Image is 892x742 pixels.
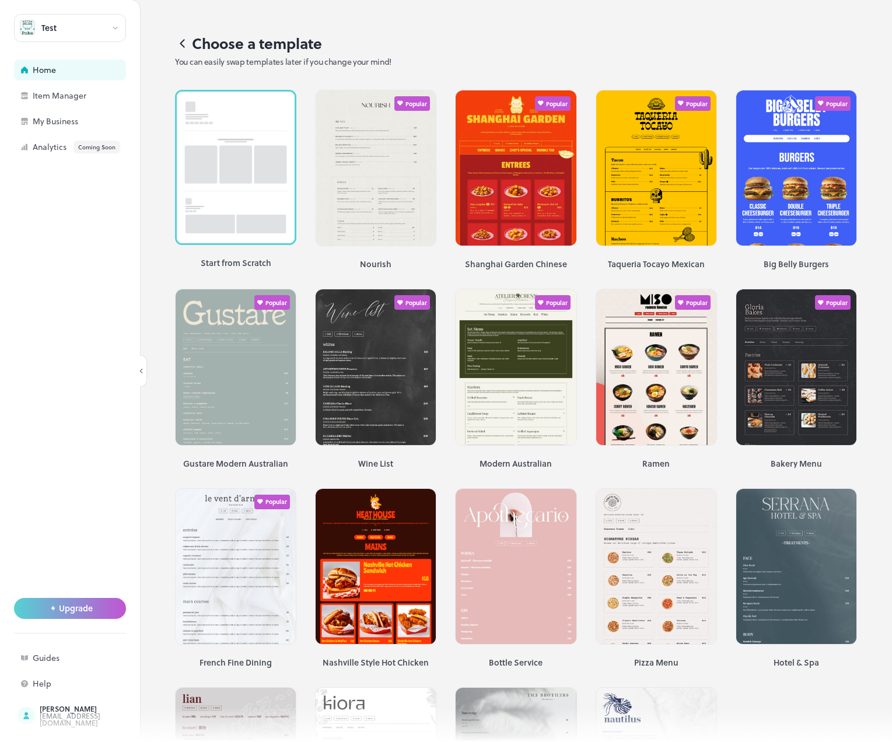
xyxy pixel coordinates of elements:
img: 1680586875118xjyku7gfcbn.jpg [736,90,856,278]
div: Ramen [596,457,717,470]
img: avatar [20,20,34,34]
img: Thumbnail-Long-Card.jpg [176,489,296,702]
span: Popular [826,100,848,107]
img: 1681872864495vadidg8268c.png [316,489,436,689]
img: Thumbnail-Long-Card.jpg [316,289,436,502]
div: Gustare Modern Australian [175,457,296,470]
div: Hotel & Spa [736,656,857,668]
div: Wine List [315,457,436,470]
div: Analytics [33,141,149,153]
span: Popular [546,299,568,306]
div: [PERSON_NAME] [40,705,149,712]
div: Item Manager [33,92,149,100]
img: 1678156212391me7nyt517op.jpg [596,489,716,677]
span: Popular [265,299,287,306]
img: 1677132745176rbj9isqo4g8.jpg [736,489,856,677]
span: Popular [686,100,708,107]
img: 1681995309499tx08zjn78a.jpg [456,90,576,291]
div: Nashville Style Hot Chicken [315,656,436,668]
span: Popular [826,299,848,306]
img: 1681369288548i1916uokw1.jpg [456,289,576,490]
img: 1681823648987xorui12b7tg.png [596,90,716,291]
div: My Business [33,117,149,125]
div: Test [41,24,57,32]
span: Upgrade [59,604,93,613]
img: Thumbnail-Long-Card.jpg [176,289,296,502]
div: Bakery Menu [736,457,857,470]
div: Shanghai Garden Chinese [455,258,576,270]
div: Pizza Menu [596,656,717,668]
span: Popular [686,299,708,306]
span: Popular [265,498,287,505]
div: Help [33,680,149,688]
div: Bottle Service [455,656,576,668]
div: Start from Scratch [175,257,296,269]
div: French Fine Dining [175,656,296,668]
div: Taqueria Tocayo Mexican [596,258,717,270]
div: Modern Australian [455,457,576,470]
div: Nourish [315,258,436,270]
img: Theme-Thumb.jpg [736,289,856,502]
span: Popular [546,100,568,107]
img: 1681367463527awcg9nqmg6.jpg [596,289,716,490]
img: from-scratch-6a2dc16b.png [175,90,296,245]
div: Home [33,66,149,74]
span: Popular [405,299,427,306]
img: 1676467331518f66k4utb0je.jpg [456,489,576,702]
div: Guides [33,654,149,662]
div: Big Belly Burgers [736,258,857,270]
h1: Choose a template [175,35,857,51]
p: You can easily swap templates later if you change your mind! [175,57,857,66]
div: Coming Soon [74,141,120,153]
